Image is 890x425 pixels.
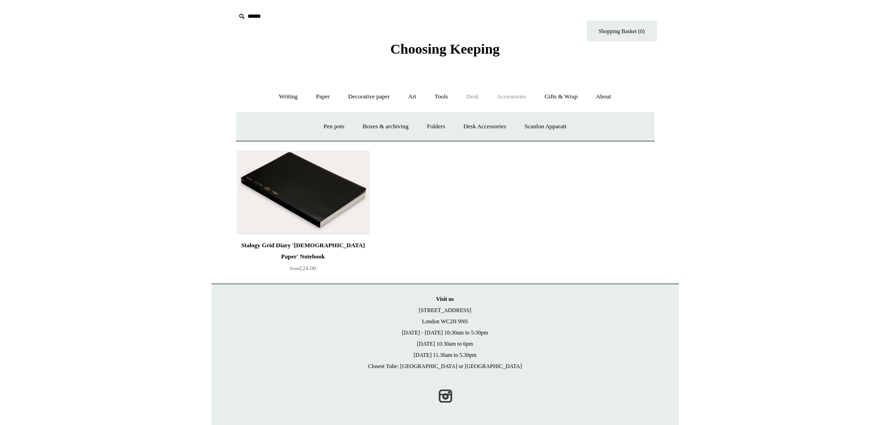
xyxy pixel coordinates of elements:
[455,114,514,139] a: Desk Accessories
[400,84,425,109] a: Art
[426,84,456,109] a: Tools
[516,114,575,139] a: Scanlon Apparati
[587,84,619,109] a: About
[390,41,499,56] span: Choosing Keeping
[587,21,657,42] a: Shopping Basket (0)
[239,240,367,262] div: Stalogy Grid Diary '[DEMOGRAPHIC_DATA] Paper' Notebook
[489,84,534,109] a: Accessories
[536,84,586,109] a: Gifts & Wrap
[271,84,306,109] a: Writing
[419,114,454,139] a: Folders
[237,151,370,235] img: Stalogy Grid Diary 'Bible Paper' Notebook
[237,240,370,278] a: Stalogy Grid Diary '[DEMOGRAPHIC_DATA] Paper' Notebook from£24.00
[354,114,417,139] a: Boxes & archiving
[436,296,454,302] strong: Visit us
[315,114,353,139] a: Pen pots
[458,84,487,109] a: Desk
[435,386,456,406] a: Instagram
[340,84,398,109] a: Decorative paper
[237,151,370,235] a: Stalogy Grid Diary 'Bible Paper' Notebook Stalogy Grid Diary 'Bible Paper' Notebook
[390,49,499,55] a: Choosing Keeping
[221,293,669,372] p: [STREET_ADDRESS] London WC2H 9NS [DATE] - [DATE] 10:30am to 5:30pm [DATE] 10.30am to 6pm [DATE] 1...
[290,265,316,272] span: £24.00
[307,84,338,109] a: Paper
[290,266,299,271] span: from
